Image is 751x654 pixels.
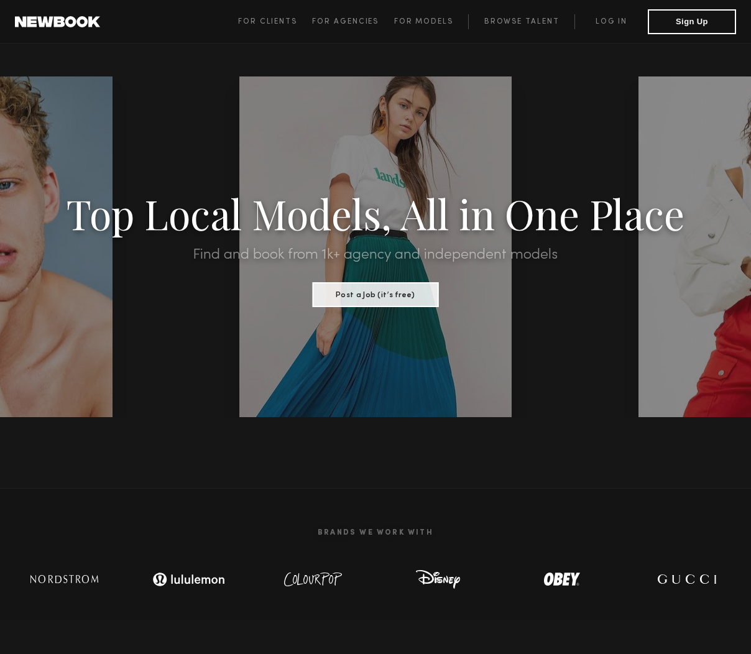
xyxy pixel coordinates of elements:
[646,567,727,592] img: logo-gucci.svg
[468,14,574,29] a: Browse Talent
[21,567,108,592] img: logo-nordstrom.svg
[312,18,379,25] span: For Agencies
[394,18,453,25] span: For Models
[57,247,695,262] h2: Find and book from 1k+ agency and independent models
[273,567,354,592] img: logo-colour-pop.svg
[57,194,695,233] h1: Top Local Models, All in One Place
[312,287,438,300] a: Post a Job (it’s free)
[648,9,736,34] button: Sign Up
[145,567,233,592] img: logo-lulu.svg
[238,14,312,29] a: For Clients
[394,14,469,29] a: For Models
[2,514,749,552] h2: Brands We Work With
[574,14,648,29] a: Log in
[522,567,602,592] img: logo-obey.svg
[397,567,478,592] img: logo-disney.svg
[238,18,297,25] span: For Clients
[312,282,438,307] button: Post a Job (it’s free)
[312,14,394,29] a: For Agencies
